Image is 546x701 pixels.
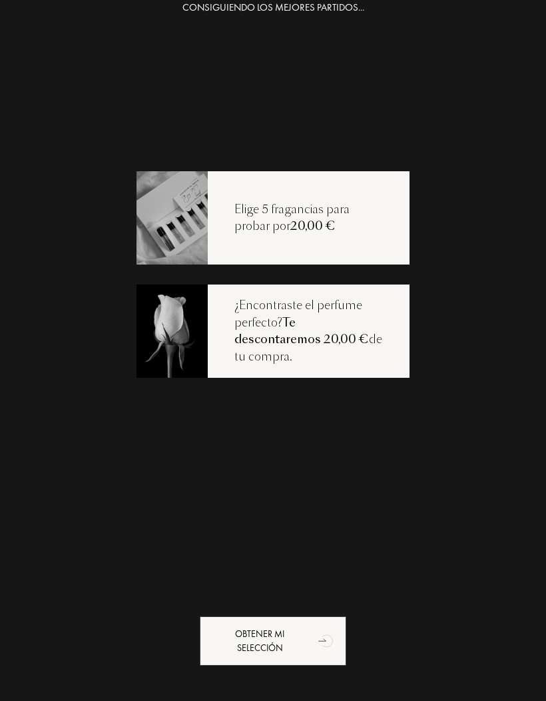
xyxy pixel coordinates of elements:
[234,315,369,348] font: Te descontaremos 20,00 €
[182,1,364,14] font: CONSIGUIENDO LOS MEJORES PARTIDOS...
[290,218,336,234] font: 20,00 €
[234,297,362,331] font: ¿Encontraste el perfume perfecto?
[235,628,284,654] font: Obtener mi selección
[136,169,208,265] img: recoload1.png
[136,283,208,378] img: recoload3.png
[234,331,382,364] font: de tu compra.
[314,627,340,654] div: animación
[234,201,350,235] font: Elige 5 fragancias para probar por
